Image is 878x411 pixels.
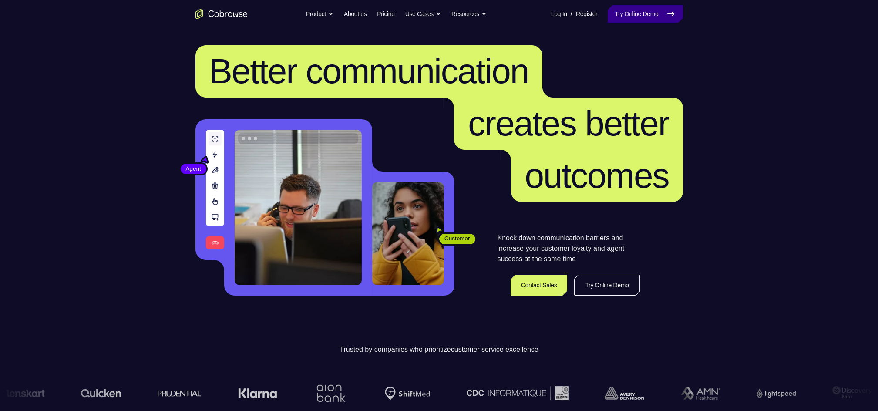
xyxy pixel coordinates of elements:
[511,275,568,296] a: Contact Sales
[372,182,444,285] img: A customer holding their phone
[309,376,345,411] img: Aion Bank
[381,387,426,400] img: Shiftmed
[209,52,529,91] span: Better communication
[234,388,273,398] img: Klarna
[77,386,118,400] img: quicken
[463,386,565,400] img: CDC Informatique
[154,390,198,397] img: prudential
[525,156,669,195] span: outcomes
[498,233,640,264] p: Knock down communication barriers and increase your customer loyalty and agent success at the sam...
[551,5,567,23] a: Log In
[195,9,248,19] a: Go to the home page
[451,5,487,23] button: Resources
[344,5,367,23] a: About us
[608,5,683,23] a: Try Online Demo
[601,387,640,400] img: avery-dennison
[377,5,394,23] a: Pricing
[235,130,362,285] img: A customer support agent talking on the phone
[451,346,538,353] span: customer service excellence
[571,9,572,19] span: /
[574,275,639,296] a: Try Online Demo
[405,5,441,23] button: Use Cases
[306,5,333,23] button: Product
[676,387,716,400] img: AMN Healthcare
[576,5,597,23] a: Register
[468,104,669,143] span: creates better
[753,388,792,398] img: Lightspeed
